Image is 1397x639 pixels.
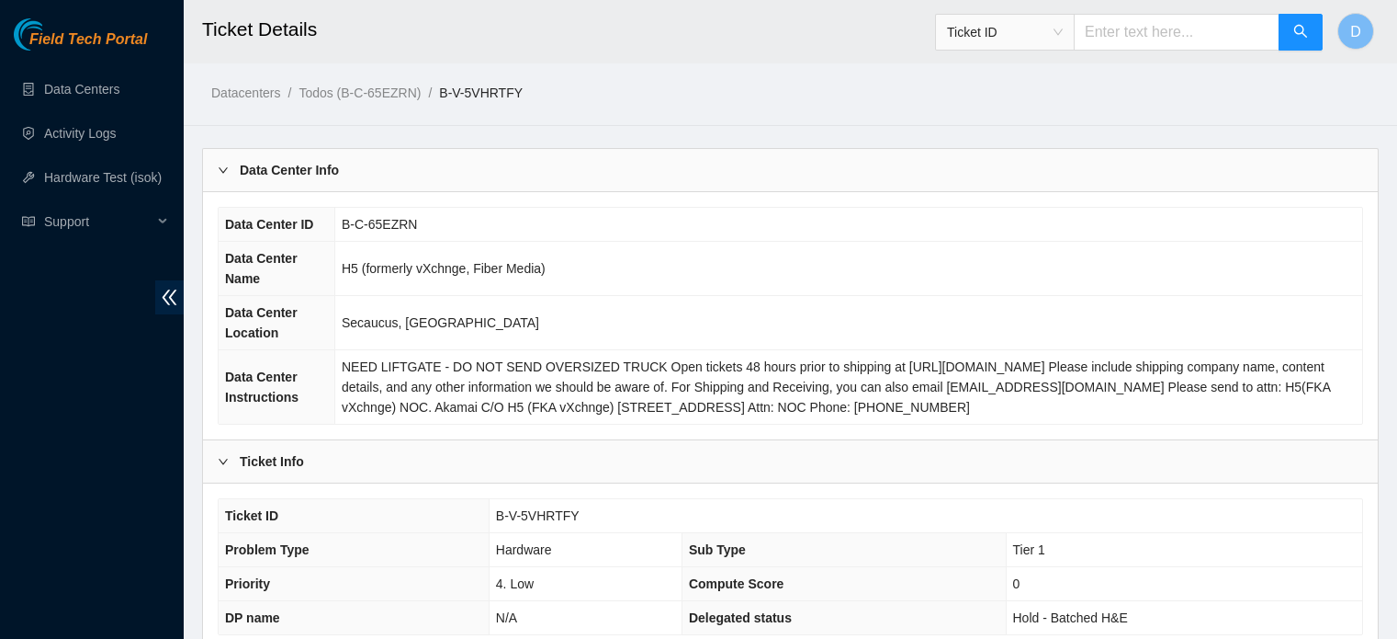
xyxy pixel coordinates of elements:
a: B-V-5VHRTFY [439,86,523,100]
span: Sub Type [689,542,746,557]
span: 0 [1013,576,1020,591]
span: Support [44,203,152,240]
img: Akamai Technologies [14,18,93,51]
div: Data Center Info [203,149,1378,191]
b: Ticket Info [240,451,304,472]
span: Secaucus, [GEOGRAPHIC_DATA] [342,315,539,330]
a: Hardware Test (isok) [44,170,162,185]
span: search [1293,24,1308,41]
span: Problem Type [225,542,310,557]
span: Hold - Batched H&E [1013,610,1128,625]
span: Priority [225,576,270,591]
span: N/A [496,610,517,625]
span: / [287,86,291,100]
a: Data Centers [44,82,119,97]
span: Delegated status [689,610,792,625]
span: read [22,215,35,228]
span: right [218,165,229,176]
span: Ticket ID [225,508,278,523]
span: Data Center ID [225,217,313,232]
span: NEED LIFTGATE - DO NOT SEND OVERSIZED TRUCK Open tickets 48 hours prior to shipping at [URL][DOMA... [342,359,1330,415]
span: B-C-65EZRN [342,217,417,232]
button: D [1337,13,1374,50]
span: Hardware [496,542,552,557]
a: Datacenters [211,86,280,100]
a: Akamai TechnologiesField Tech Portal [14,33,147,57]
span: Compute Score [689,576,783,591]
span: / [428,86,432,100]
span: Data Center Location [225,305,298,340]
span: right [218,456,229,467]
span: 4. Low [496,576,534,591]
span: Data Center Instructions [225,370,299,405]
a: Todos (B-C-65EZRN) [299,86,421,100]
span: double-left [155,280,184,314]
div: Ticket Info [203,440,1378,483]
b: Data Center Info [240,160,339,180]
span: Data Center Name [225,251,298,286]
span: Tier 1 [1013,542,1045,557]
span: B-V-5VHRTFY [496,508,580,523]
span: H5 (formerly vXchnge, Fiber Media) [342,261,546,276]
span: Field Tech Portal [29,31,147,49]
span: DP name [225,610,280,625]
span: Ticket ID [947,18,1063,46]
button: search [1279,14,1323,51]
input: Enter text here... [1074,14,1279,51]
span: D [1350,20,1361,43]
a: Activity Logs [44,126,117,141]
